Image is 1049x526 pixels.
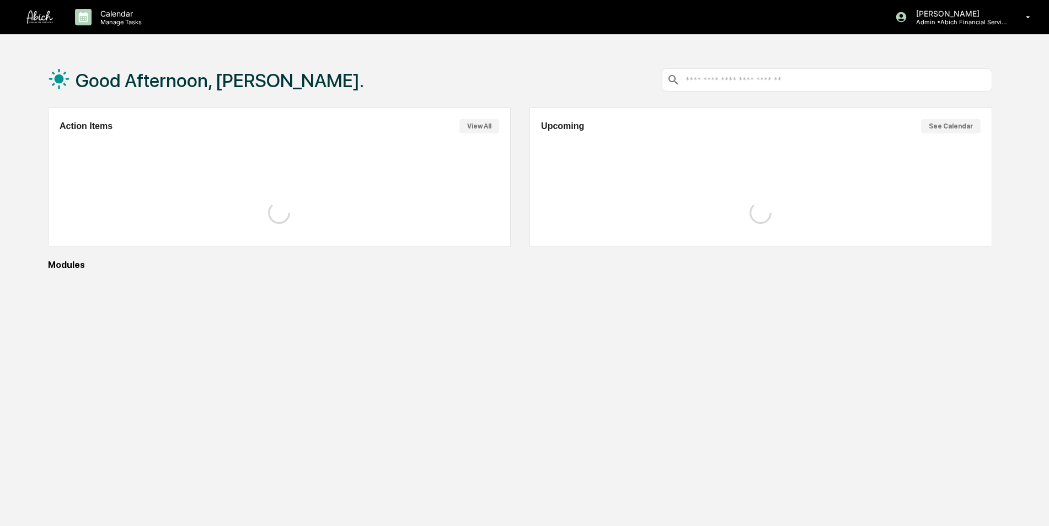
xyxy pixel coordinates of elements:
p: Calendar [92,9,147,18]
button: View All [459,119,499,133]
h2: Action Items [60,121,113,131]
img: logo [26,10,53,24]
div: Modules [48,260,992,270]
h2: Upcoming [541,121,584,131]
button: See Calendar [921,119,981,133]
p: Admin • Abich Financial Services [907,18,1010,26]
h1: Good Afternoon, [PERSON_NAME]. [76,69,364,92]
p: Manage Tasks [92,18,147,26]
p: [PERSON_NAME] [907,9,1010,18]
